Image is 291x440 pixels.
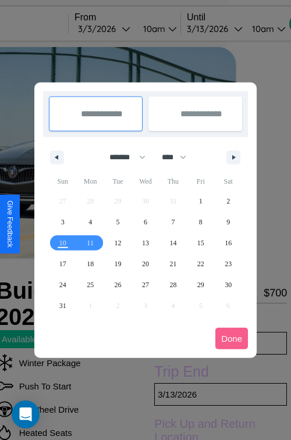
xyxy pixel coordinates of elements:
[115,253,122,274] span: 19
[49,274,76,295] button: 24
[199,212,203,232] span: 8
[104,212,132,232] button: 5
[88,212,92,232] span: 4
[132,274,159,295] button: 27
[159,232,187,253] button: 14
[226,191,230,212] span: 2
[225,232,232,253] span: 16
[76,172,104,191] span: Mon
[215,274,242,295] button: 30
[76,212,104,232] button: 4
[142,274,149,295] span: 27
[76,232,104,253] button: 11
[61,212,65,232] span: 3
[169,232,176,253] span: 14
[169,253,176,274] span: 21
[215,191,242,212] button: 2
[49,232,76,253] button: 10
[87,253,94,274] span: 18
[115,274,122,295] span: 26
[59,253,66,274] span: 17
[225,253,232,274] span: 23
[142,253,149,274] span: 20
[215,212,242,232] button: 9
[159,274,187,295] button: 28
[215,328,248,349] button: Done
[104,232,132,253] button: 12
[171,212,175,232] span: 7
[142,232,149,253] span: 13
[132,172,159,191] span: Wed
[187,253,214,274] button: 22
[215,253,242,274] button: 23
[159,212,187,232] button: 7
[59,274,66,295] span: 24
[197,253,204,274] span: 22
[132,253,159,274] button: 20
[197,274,204,295] span: 29
[159,253,187,274] button: 21
[132,232,159,253] button: 13
[225,274,232,295] span: 30
[199,191,203,212] span: 1
[116,212,120,232] span: 5
[187,172,214,191] span: Fri
[59,295,66,316] span: 31
[169,274,176,295] span: 28
[187,191,214,212] button: 1
[215,172,242,191] span: Sat
[226,212,230,232] span: 9
[49,295,76,316] button: 31
[115,232,122,253] span: 12
[104,253,132,274] button: 19
[144,212,147,232] span: 6
[132,212,159,232] button: 6
[104,172,132,191] span: Tue
[159,172,187,191] span: Thu
[187,212,214,232] button: 8
[49,212,76,232] button: 3
[104,274,132,295] button: 26
[76,274,104,295] button: 25
[49,253,76,274] button: 17
[215,232,242,253] button: 16
[187,232,214,253] button: 15
[87,274,94,295] span: 25
[187,274,214,295] button: 29
[197,232,204,253] span: 15
[6,201,14,248] div: Give Feedback
[59,232,66,253] span: 10
[49,172,76,191] span: Sun
[87,232,94,253] span: 11
[12,400,40,428] div: Open Intercom Messenger
[76,253,104,274] button: 18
